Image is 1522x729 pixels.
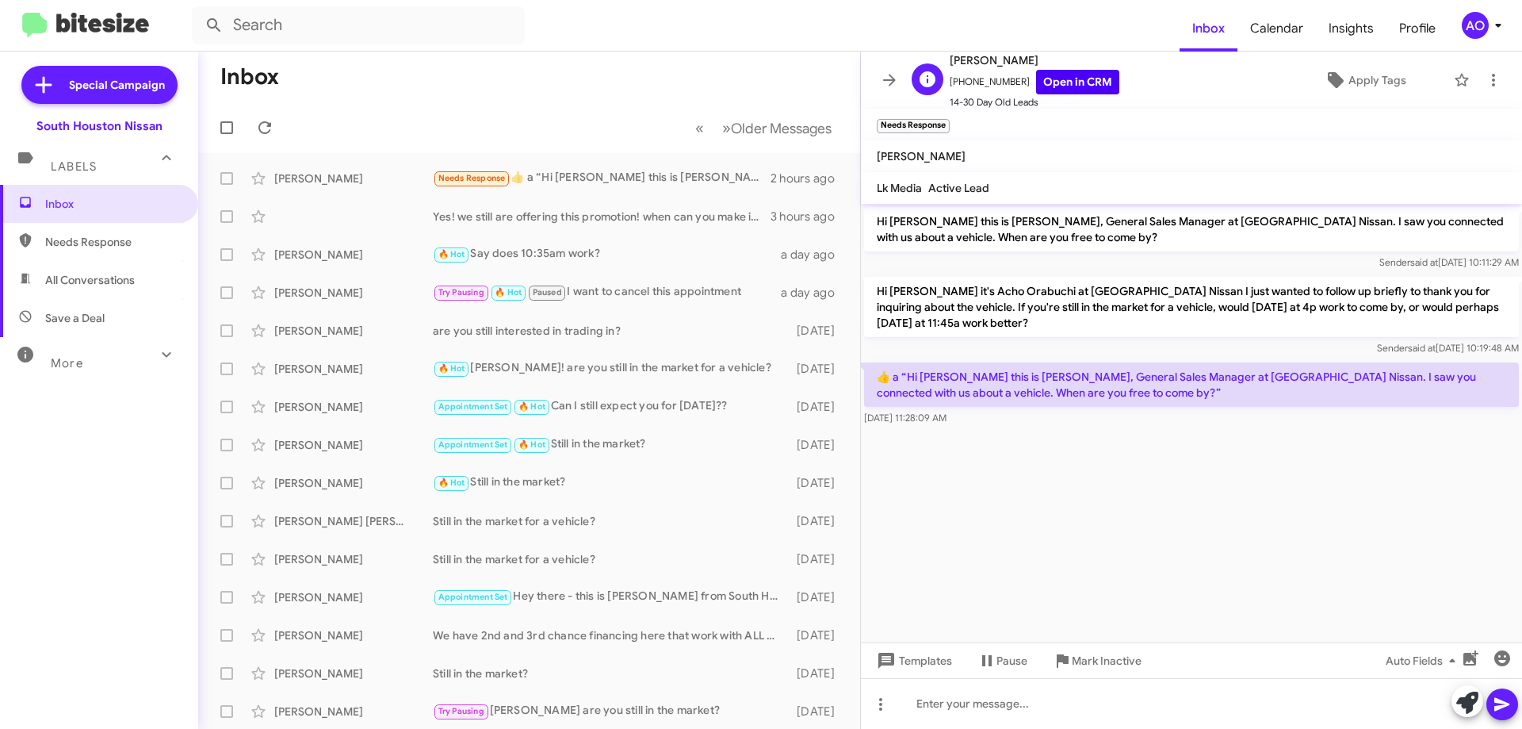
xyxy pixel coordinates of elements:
button: Next [713,112,841,144]
div: [PERSON_NAME] [274,285,433,301]
span: More [51,356,83,370]
span: Appointment Set [438,401,508,412]
a: Open in CRM [1036,70,1119,94]
span: Save a Deal [45,310,105,326]
span: Labels [51,159,97,174]
p: Hi [PERSON_NAME] this is [PERSON_NAME], General Sales Manager at [GEOGRAPHIC_DATA] Nissan. I saw ... [864,207,1519,251]
div: [DATE] [789,323,847,339]
button: Mark Inactive [1040,647,1154,675]
div: [DATE] [789,361,847,377]
p: Hi [PERSON_NAME] it's Acho Orabuchi at [GEOGRAPHIC_DATA] Nissan I just wanted to follow up briefl... [864,277,1519,337]
div: 3 hours ago [771,209,847,224]
small: Needs Response [877,119,950,133]
nav: Page navigation example [686,112,841,144]
div: [DATE] [789,399,847,415]
div: ​👍​ a “ Hi [PERSON_NAME] this is [PERSON_NAME], General Sales Manager at [GEOGRAPHIC_DATA] Nissan... [433,169,771,187]
div: South Houston Nissan [36,118,163,134]
div: [DATE] [789,475,847,491]
span: Try Pausing [438,706,484,716]
button: Auto Fields [1373,647,1474,675]
span: 🔥 Hot [438,478,465,488]
span: Lk Media [877,181,922,195]
span: « [695,118,704,138]
a: Insights [1316,6,1386,52]
div: AO [1462,12,1489,39]
button: Pause [965,647,1040,675]
div: Still in the market? [433,666,789,681]
a: Special Campaign [21,66,178,104]
span: Appointment Set [438,592,508,602]
div: are you still interested in trading in? [433,323,789,339]
span: Sender [DATE] 10:11:29 AM [1379,256,1519,268]
div: [PERSON_NAME] [274,551,433,567]
div: [PERSON_NAME] [274,475,433,491]
span: Special Campaign [69,77,165,93]
div: Hey there - this is [PERSON_NAME] from South Houston Nissan My manager wanted me to reach out to ... [433,588,789,606]
span: Older Messages [731,120,832,137]
a: Calendar [1237,6,1316,52]
div: [PERSON_NAME] [274,399,433,415]
span: 🔥 Hot [438,363,465,374]
span: Needs Response [45,234,180,250]
div: [DATE] [789,551,847,567]
div: Can I still expect you for [DATE]?? [433,397,789,416]
div: Still in the market for a vehicle? [433,513,789,529]
div: [PERSON_NAME] [274,361,433,377]
span: Apply Tags [1348,66,1406,94]
div: [PERSON_NAME] [274,627,433,643]
div: We have 2nd and 3rd chance financing here that work with ALL credit types. [433,627,789,643]
span: Pause [996,647,1027,675]
div: [PERSON_NAME] [PERSON_NAME] [274,513,433,529]
span: Appointment Set [438,439,508,450]
div: [PERSON_NAME] [274,247,433,263]
div: Say does 10:35am work? [433,245,781,263]
div: [PERSON_NAME] [274,437,433,453]
input: Search [192,6,525,44]
span: Inbox [45,196,180,212]
div: a day ago [781,285,847,301]
span: 🔥 Hot [518,439,545,450]
span: 🔥 Hot [518,401,545,412]
span: [PHONE_NUMBER] [950,70,1119,94]
div: Still in the market? [433,474,789,492]
div: [PERSON_NAME] [274,323,433,339]
div: [DATE] [789,437,847,453]
div: [PERSON_NAME] [274,704,433,719]
span: Sender [DATE] 10:19:48 AM [1377,342,1519,354]
span: All Conversations [45,272,135,288]
a: Profile [1386,6,1448,52]
button: AO [1448,12,1505,39]
div: [PERSON_NAME] [274,666,433,681]
button: Templates [861,647,965,675]
span: said at [1410,256,1438,268]
span: Mark Inactive [1072,647,1141,675]
span: 🔥 Hot [438,249,465,259]
span: » [722,118,731,138]
span: [PERSON_NAME] [950,51,1119,70]
span: Needs Response [438,173,506,183]
div: [DATE] [789,666,847,681]
span: said at [1408,342,1436,354]
div: [PERSON_NAME]! are you still in the market for a vehicle? [433,359,789,378]
div: 2 hours ago [771,171,847,186]
span: Auto Fields [1386,647,1462,675]
span: Try Pausing [438,287,484,297]
span: Paused [533,287,562,297]
div: [PERSON_NAME] [274,589,433,605]
div: Yes! we still are offering this promotion! when can you make it in with a proof of income, reside... [433,209,771,224]
a: Inbox [1180,6,1237,52]
span: 14-30 Day Old Leads [950,94,1119,110]
div: [PERSON_NAME] are you still in the market? [433,702,789,720]
div: [DATE] [789,589,847,605]
div: I want to cancel this appointment [433,283,781,301]
button: Previous [686,112,713,144]
div: a day ago [781,247,847,263]
p: ​👍​ a “ Hi [PERSON_NAME] this is [PERSON_NAME], General Sales Manager at [GEOGRAPHIC_DATA] Nissan... [864,363,1519,407]
div: Still in the market for a vehicle? [433,551,789,567]
span: [PERSON_NAME] [877,149,966,163]
div: [DATE] [789,704,847,719]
